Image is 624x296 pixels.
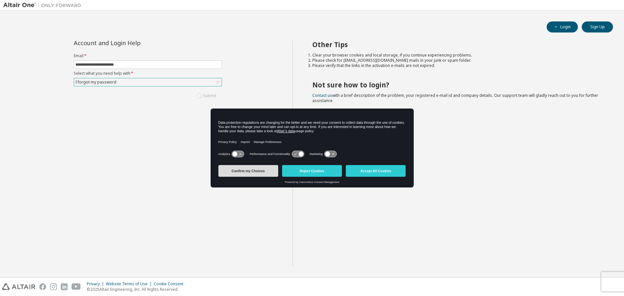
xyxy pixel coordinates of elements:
[154,281,187,287] div: Cookie Consent
[74,79,117,86] div: I forgot my password
[2,283,35,290] img: altair_logo.svg
[3,2,84,8] img: Altair One
[312,53,602,58] li: Clear your browser cookies and local storage, if you continue experiencing problems.
[74,78,222,86] div: I forgot my password
[106,281,154,287] div: Website Terms of Use
[87,281,106,287] div: Privacy
[582,21,613,32] button: Sign Up
[74,40,192,45] div: Account and Login Help
[312,63,602,68] li: Please verify that the links in the activation e-mails are not expired.
[74,71,222,76] label: Select what you need help with
[547,21,578,32] button: Login
[61,283,68,290] img: linkedin.svg
[312,40,602,49] h2: Other Tips
[312,93,332,98] a: Contact us
[50,283,57,290] img: instagram.svg
[39,283,46,290] img: facebook.svg
[74,53,222,58] label: Email
[312,93,598,103] span: with a brief description of the problem, your registered e-mail id and company details. Our suppo...
[312,58,602,63] li: Please check for [EMAIL_ADDRESS][DOMAIN_NAME] mails in your junk or spam folder.
[312,81,602,89] h2: Not sure how to login?
[87,287,187,292] p: © 2025 Altair Engineering, Inc. All Rights Reserved.
[71,283,81,290] img: youtube.svg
